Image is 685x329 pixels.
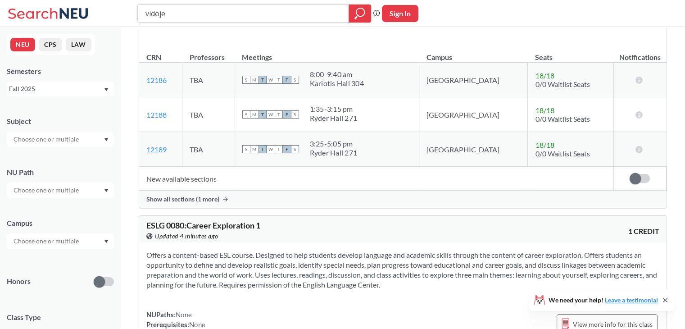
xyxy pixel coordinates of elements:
span: 18 / 18 [535,71,554,80]
span: S [242,145,250,153]
span: M [250,145,259,153]
span: Updated 4 minutes ago [155,231,218,241]
span: M [250,76,259,84]
button: Sign In [382,5,418,22]
input: Choose one or multiple [9,236,85,247]
input: Choose one or multiple [9,185,85,196]
td: TBA [182,97,235,132]
button: LAW [66,38,91,51]
div: Dropdown arrow [7,183,114,198]
span: S [291,145,299,153]
div: Kariotis Hall 304 [310,79,364,88]
th: Notifications [613,43,666,63]
svg: Dropdown arrow [104,138,109,142]
span: Show all sections (1 more) [146,195,219,203]
svg: magnifying glass [354,7,365,20]
span: S [242,76,250,84]
div: 3:25 - 5:05 pm [310,139,358,148]
span: T [259,76,267,84]
span: 18 / 18 [535,141,554,149]
th: Professors [182,43,235,63]
td: [GEOGRAPHIC_DATA] [419,132,528,167]
span: ESLG 0080 : Career Exploration 1 [146,220,260,230]
div: Subject [7,116,114,126]
div: NU Path [7,167,114,177]
a: Leave a testimonial [605,296,658,304]
div: Fall 2025 [9,84,103,94]
span: S [291,76,299,84]
span: T [275,76,283,84]
span: W [267,110,275,119]
span: W [267,76,275,84]
div: Fall 2025Dropdown arrow [7,82,114,96]
span: F [283,76,291,84]
svg: Dropdown arrow [104,240,109,243]
div: Semesters [7,66,114,76]
div: Ryder Hall 271 [310,148,358,157]
a: 12189 [146,145,167,154]
a: 12188 [146,110,167,119]
th: Seats [528,43,614,63]
p: Honors [7,276,31,287]
span: F [283,110,291,119]
button: CPS [39,38,62,51]
span: S [291,110,299,119]
span: T [275,110,283,119]
span: Class Type [7,312,114,322]
div: magnifying glass [349,5,371,23]
span: T [275,145,283,153]
span: 1 CREDIT [628,226,659,236]
span: We need your help! [549,297,658,303]
span: W [267,145,275,153]
span: T [259,110,267,119]
div: 1:35 - 3:15 pm [310,105,358,114]
td: [GEOGRAPHIC_DATA] [419,63,528,97]
th: Meetings [235,43,419,63]
div: Dropdown arrow [7,132,114,147]
div: CRN [146,52,161,62]
td: New available sections [139,167,613,191]
button: NEU [10,38,35,51]
td: TBA [182,132,235,167]
span: F [283,145,291,153]
th: Campus [419,43,528,63]
div: Campus [7,218,114,228]
span: M [250,110,259,119]
span: 18 / 18 [535,106,554,114]
span: 0/0 Waitlist Seats [535,80,590,88]
input: Class, professor, course number, "phrase" [145,6,342,21]
span: S [242,110,250,119]
input: Choose one or multiple [9,134,85,145]
span: T [259,145,267,153]
div: Ryder Hall 271 [310,114,358,123]
span: None [176,311,192,319]
td: [GEOGRAPHIC_DATA] [419,97,528,132]
div: Show all sections (1 more) [139,191,667,208]
div: Dropdown arrow [7,233,114,249]
a: 12186 [146,76,167,84]
div: 8:00 - 9:40 am [310,70,364,79]
span: None [189,320,205,329]
span: 0/0 Waitlist Seats [535,114,590,123]
td: TBA [182,63,235,97]
svg: Dropdown arrow [104,88,109,91]
section: Offers a content-based ESL course. Designed to help students develop language and academic skills... [146,250,659,290]
span: 0/0 Waitlist Seats [535,149,590,158]
svg: Dropdown arrow [104,189,109,192]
